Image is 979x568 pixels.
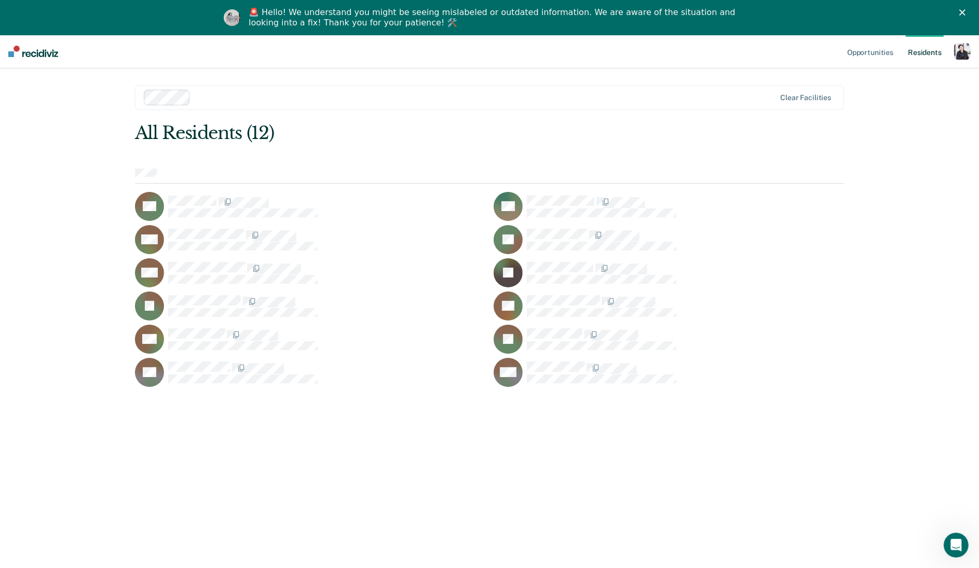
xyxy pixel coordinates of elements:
[249,7,739,28] div: 🚨 Hello! We understand you might be seeing mislabeled or outdated information. We are aware of th...
[959,9,970,16] div: Close
[845,35,895,68] a: Opportunities
[780,93,831,102] div: Clear facilities
[944,533,969,558] iframe: Intercom live chat
[906,35,944,68] a: Residents
[8,46,58,57] img: Recidiviz
[135,122,702,144] div: All Residents (12)
[224,9,240,26] img: Profile image for Kim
